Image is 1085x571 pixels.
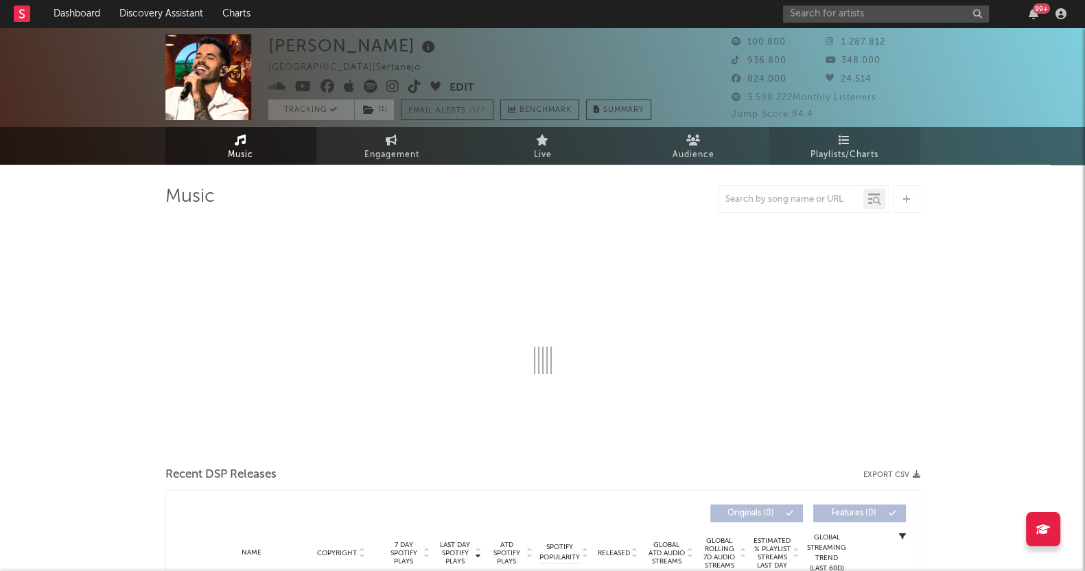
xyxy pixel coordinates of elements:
[826,56,880,65] span: 348.000
[520,102,572,119] span: Benchmark
[354,100,395,120] span: ( 1 )
[469,107,486,115] em: Off
[268,100,354,120] button: Tracking
[754,537,791,570] span: Estimated % Playlist Streams Last Day
[710,504,803,522] button: Originals(0)
[268,60,436,76] div: [GEOGRAPHIC_DATA] | Sertanejo
[165,127,316,165] a: Music
[450,80,474,97] button: Edit
[732,93,876,102] span: 3.598.222 Monthly Listeners
[863,471,920,479] button: Export CSV
[769,127,920,165] a: Playlists/Charts
[719,194,863,205] input: Search by song name or URL
[826,75,872,84] span: 24.514
[364,147,419,163] span: Engagement
[1029,8,1038,19] button: 99+
[228,147,253,163] span: Music
[386,541,422,566] span: 7 Day Spotify Plays
[732,38,786,47] span: 100.800
[500,100,579,120] a: Benchmark
[539,542,580,563] span: Spotify Popularity
[467,127,618,165] a: Live
[586,100,651,120] button: Summary
[534,147,552,163] span: Live
[317,549,357,557] span: Copyright
[648,541,686,566] span: Global ATD Audio Streams
[618,127,769,165] a: Audience
[489,541,525,566] span: ATD Spotify Plays
[207,548,297,558] div: Name
[401,100,493,120] button: Email AlertsOff
[673,147,714,163] span: Audience
[1033,3,1050,14] div: 99 +
[732,75,786,84] span: 824.000
[822,509,885,517] span: Features ( 0 )
[316,127,467,165] a: Engagement
[598,549,630,557] span: Released
[732,110,813,119] span: Jump Score: 84.4
[437,541,474,566] span: Last Day Spotify Plays
[813,504,906,522] button: Features(0)
[165,467,277,483] span: Recent DSP Releases
[719,509,782,517] span: Originals ( 0 )
[810,147,878,163] span: Playlists/Charts
[603,106,644,114] span: Summary
[826,38,885,47] span: 1.287.812
[732,56,786,65] span: 936.800
[783,5,989,23] input: Search for artists
[355,100,394,120] button: (1)
[701,537,738,570] span: Global Rolling 7D Audio Streams
[268,34,439,57] div: [PERSON_NAME]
